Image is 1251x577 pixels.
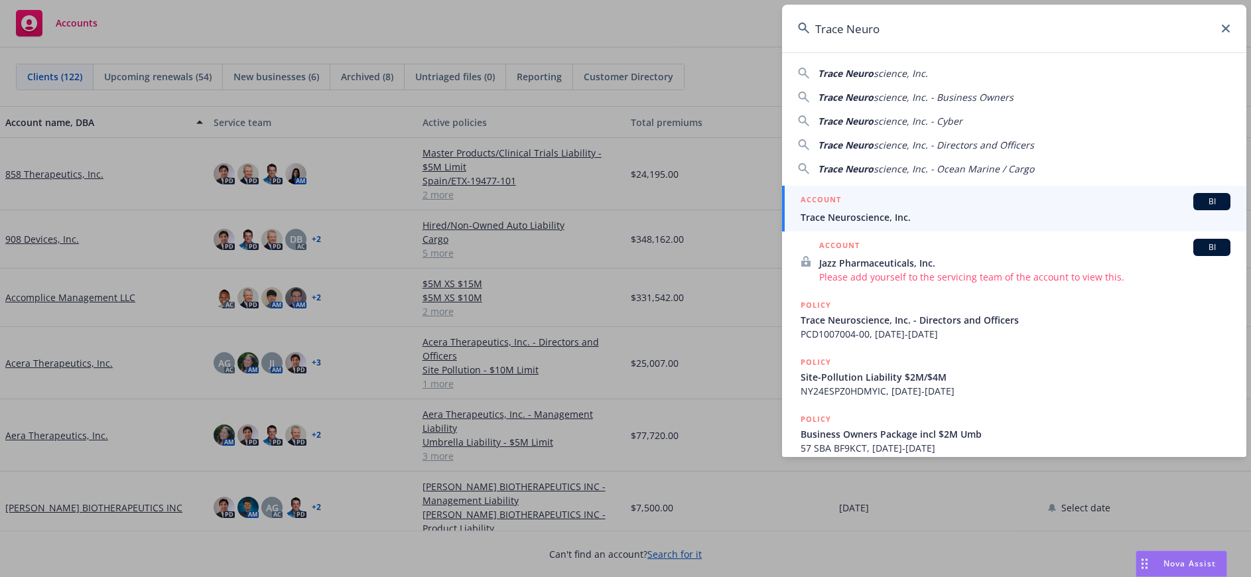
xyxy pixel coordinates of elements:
span: 57 SBA BF9KCT, [DATE]-[DATE] [801,441,1230,455]
span: Business Owners Package incl $2M Umb [801,427,1230,441]
span: Trace Neuro [818,115,874,127]
span: PCD1007004-00, [DATE]-[DATE] [801,327,1230,341]
span: Please add yourself to the servicing team of the account to view this. [819,270,1230,284]
span: Trace Neuro [818,67,874,80]
span: science, Inc. - Business Owners [874,91,1014,103]
a: ACCOUNTBIJazz Pharmaceuticals, Inc.Please add yourself to the servicing team of the account to vi... [782,231,1246,291]
span: Trace Neuro [818,162,874,175]
span: BI [1199,241,1225,253]
a: POLICYSite-Pollution Liability $2M/$4MNY24ESPZ0HDMYIC, [DATE]-[DATE] [782,348,1246,405]
h5: POLICY [801,298,831,312]
span: Trace Neuro [818,139,874,151]
span: science, Inc. - Directors and Officers [874,139,1034,151]
h5: POLICY [801,413,831,426]
h5: ACCOUNT [801,193,841,209]
span: Jazz Pharmaceuticals, Inc. [819,256,1230,270]
span: Trace Neuroscience, Inc. - Directors and Officers [801,313,1230,327]
span: science, Inc. - Ocean Marine / Cargo [874,162,1034,175]
a: POLICYTrace Neuroscience, Inc. - Directors and OfficersPCD1007004-00, [DATE]-[DATE] [782,291,1246,348]
a: POLICYBusiness Owners Package incl $2M Umb57 SBA BF9KCT, [DATE]-[DATE] [782,405,1246,462]
h5: POLICY [801,355,831,369]
span: BI [1199,196,1225,208]
span: NY24ESPZ0HDMYIC, [DATE]-[DATE] [801,384,1230,398]
div: Drag to move [1136,551,1153,576]
span: Site-Pollution Liability $2M/$4M [801,370,1230,384]
span: Nova Assist [1163,558,1216,569]
span: science, Inc. - Cyber [874,115,962,127]
span: Trace Neuro [818,91,874,103]
span: Trace Neuroscience, Inc. [801,210,1230,224]
span: science, Inc. [874,67,928,80]
a: ACCOUNTBITrace Neuroscience, Inc. [782,186,1246,231]
button: Nova Assist [1136,550,1227,577]
input: Search... [782,5,1246,52]
h5: ACCOUNT [819,239,860,255]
